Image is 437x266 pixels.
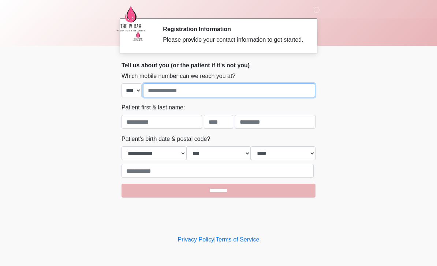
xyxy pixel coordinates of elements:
h2: Tell us about you (or the patient if it's not you) [122,62,315,69]
a: Privacy Policy [178,236,214,243]
label: Which mobile number can we reach you at? [122,72,235,80]
a: | [214,236,216,243]
a: Terms of Service [216,236,259,243]
div: Please provide your contact information to get started. [163,35,305,44]
label: Patient first & last name: [122,103,185,112]
img: The IV Bar, LLC Logo [114,5,147,31]
label: Patient's birth date & postal code? [122,135,210,143]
